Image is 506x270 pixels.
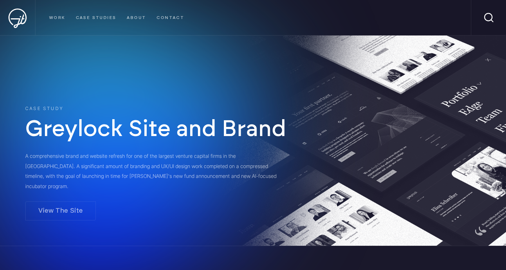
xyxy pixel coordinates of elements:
[25,201,96,220] a: View The Site
[25,107,481,111] h5: CASE STUDY
[157,14,184,21] a: Contact
[76,14,116,21] a: CASE STUDIES
[127,14,146,21] a: About
[25,118,379,141] h1: Greylock Site and Brand
[25,151,278,192] p: A comprehensive brand and website refresh for one of the largest venture capital firms in the [GE...
[49,14,65,21] a: WORK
